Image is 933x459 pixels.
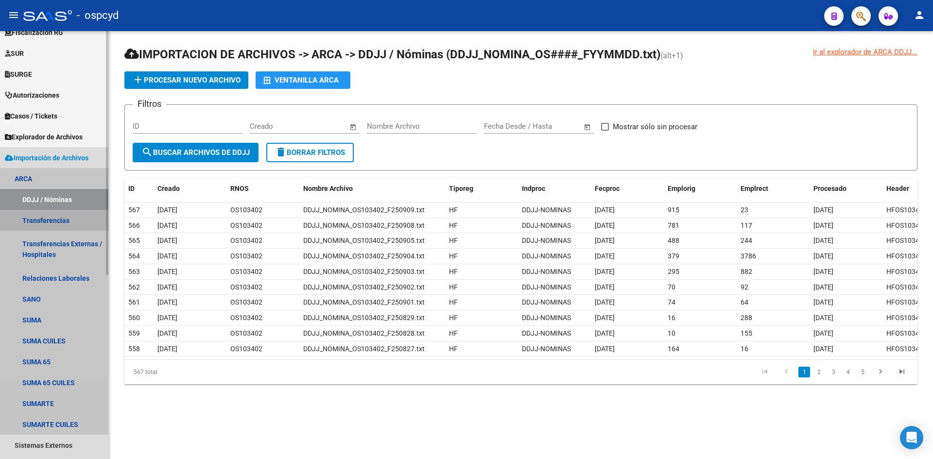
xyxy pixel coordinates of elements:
span: DDJJ-NOMINAS [522,283,571,291]
datatable-header-cell: Creado [154,178,226,199]
li: page 2 [812,364,826,380]
span: Casos / Tickets [5,111,57,121]
span: 16 [741,345,748,353]
span: 244 [741,237,752,244]
span: 563 [128,268,140,275]
a: go to next page [871,367,890,377]
span: 3786 [741,252,756,260]
span: [DATE] [813,283,833,291]
span: IMPORTACION DE ARCHIVOS -> ARCA -> DDJJ / Nóminas (DDJJ_NOMINA_OS####_FYYMMDD.txt) [124,48,660,61]
span: 562 [128,283,140,291]
span: DDJJ_NOMINA_OS103402_F250908.txt [303,221,425,229]
li: page 1 [797,364,812,380]
span: Importación de Archivos [5,153,88,163]
span: [DATE] [157,237,177,244]
span: HF [449,345,458,353]
span: [DATE] [595,268,615,275]
span: DDJJ_NOMINA_OS103402_F250829.txt [303,314,425,322]
button: Open calendar [348,121,359,133]
span: [DATE] [595,283,615,291]
span: OS103402 [230,283,262,291]
span: DDJJ_NOMINA_OS103402_F250909.txt [303,206,425,214]
span: OS103402 [230,298,262,306]
span: DDJJ-NOMINAS [522,206,571,214]
datatable-header-cell: Fecproc [591,178,664,199]
span: DDJJ-NOMINAS [522,298,571,306]
span: DDJJ-NOMINAS [522,314,571,322]
span: [DATE] [157,268,177,275]
span: 10 [668,329,675,337]
span: Buscar Archivos de DDJJ [141,148,250,157]
div: Ir al explorador de ARCA DDJJ... [813,47,917,57]
span: [DATE] [157,345,177,353]
span: OS103402 [230,221,262,229]
span: [DATE] [813,206,833,214]
a: go to last page [893,367,911,377]
span: 566 [128,221,140,229]
input: Fecha fin [532,122,579,131]
span: Procesar nuevo archivo [132,76,241,85]
button: Procesar nuevo archivo [124,71,248,89]
span: [DATE] [813,221,833,229]
mat-icon: search [141,146,153,158]
span: 295 [668,268,679,275]
span: SURGE [5,69,32,80]
span: DDJJ_NOMINA_OS103402_F250903.txt [303,268,425,275]
span: Emplrect [741,185,768,192]
span: [DATE] [157,329,177,337]
button: Ventanilla ARCA [256,71,350,89]
mat-icon: delete [275,146,287,158]
span: DDJJ-NOMINAS [522,268,571,275]
span: 915 [668,206,679,214]
span: 567 [128,206,140,214]
a: go to first page [756,367,774,377]
span: HF [449,237,458,244]
span: 74 [668,298,675,306]
span: 117 [741,221,752,229]
span: Fecproc [595,185,620,192]
span: Procesado [813,185,847,192]
mat-icon: menu [8,9,19,21]
span: 70 [668,283,675,291]
span: [DATE] [595,206,615,214]
span: 488 [668,237,679,244]
li: page 3 [826,364,841,380]
span: Fiscalización RG [5,27,63,38]
span: SUR [5,48,24,59]
a: 3 [828,367,839,377]
span: Header [886,185,909,192]
datatable-header-cell: Emplrect [737,178,810,199]
span: [DATE] [157,206,177,214]
a: 5 [857,367,868,377]
span: RNOS [230,185,249,192]
button: Open calendar [582,121,593,133]
span: [DATE] [595,221,615,229]
span: [DATE] [595,314,615,322]
span: DDJJ_NOMINA_OS103402_F250901.txt [303,298,425,306]
span: 23 [741,206,748,214]
span: [DATE] [595,237,615,244]
datatable-header-cell: Indproc [518,178,591,199]
datatable-header-cell: Tiporeg [445,178,518,199]
a: 1 [798,367,810,377]
span: Tiporeg [449,185,473,192]
span: 379 [668,252,679,260]
span: 558 [128,345,140,353]
span: DDJJ-NOMINAS [522,345,571,353]
button: Borrar Filtros [266,143,354,162]
span: 561 [128,298,140,306]
datatable-header-cell: Nombre Archivo [299,178,445,199]
span: [DATE] [157,298,177,306]
mat-icon: add [132,74,144,85]
input: Fecha inicio [250,122,289,131]
div: 567 total [124,360,281,384]
a: 2 [813,367,825,377]
span: DDJJ_NOMINA_OS103402_F250904.txt [303,252,425,260]
span: 781 [668,221,679,229]
li: page 5 [855,364,870,380]
span: HF [449,298,458,306]
span: DDJJ-NOMINAS [522,329,571,337]
span: 64 [741,298,748,306]
datatable-header-cell: RNOS [226,178,299,199]
span: HF [449,252,458,260]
